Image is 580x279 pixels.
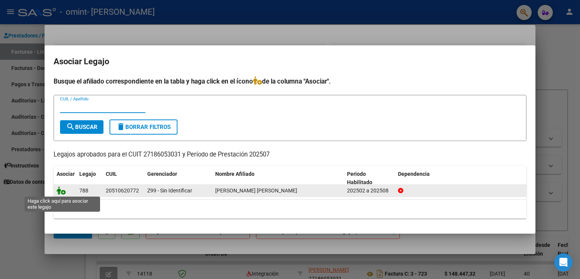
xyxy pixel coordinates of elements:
[54,166,76,191] datatable-header-cell: Asociar
[54,200,526,219] div: 1 registros
[54,54,526,69] h2: Asociar Legajo
[144,166,212,191] datatable-header-cell: Gerenciador
[395,166,527,191] datatable-header-cell: Dependencia
[66,122,75,131] mat-icon: search
[398,171,430,177] span: Dependencia
[66,124,97,130] span: Buscar
[57,171,75,177] span: Asociar
[215,188,297,194] span: TOBAR MIRANDA BAUTISTA
[116,122,125,131] mat-icon: delete
[347,171,372,186] span: Periodo Habilitado
[103,166,144,191] datatable-header-cell: CUIL
[76,166,103,191] datatable-header-cell: Legajo
[54,76,526,86] h4: Busque el afiliado correspondiente en la tabla y haga click en el ícono de la columna "Asociar".
[344,166,395,191] datatable-header-cell: Periodo Habilitado
[215,171,255,177] span: Nombre Afiliado
[110,119,177,135] button: Borrar Filtros
[147,171,177,177] span: Gerenciador
[212,166,344,191] datatable-header-cell: Nombre Afiliado
[116,124,171,130] span: Borrar Filtros
[106,171,117,177] span: CUIL
[106,186,139,195] div: 20510620772
[347,186,392,195] div: 202502 a 202508
[554,253,572,271] div: Open Intercom Messenger
[60,120,103,134] button: Buscar
[79,188,88,194] span: 788
[147,188,192,194] span: Z99 - Sin Identificar
[54,150,526,160] p: Legajos aprobados para el CUIT 27186053031 y Período de Prestación 202507
[79,171,96,177] span: Legajo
